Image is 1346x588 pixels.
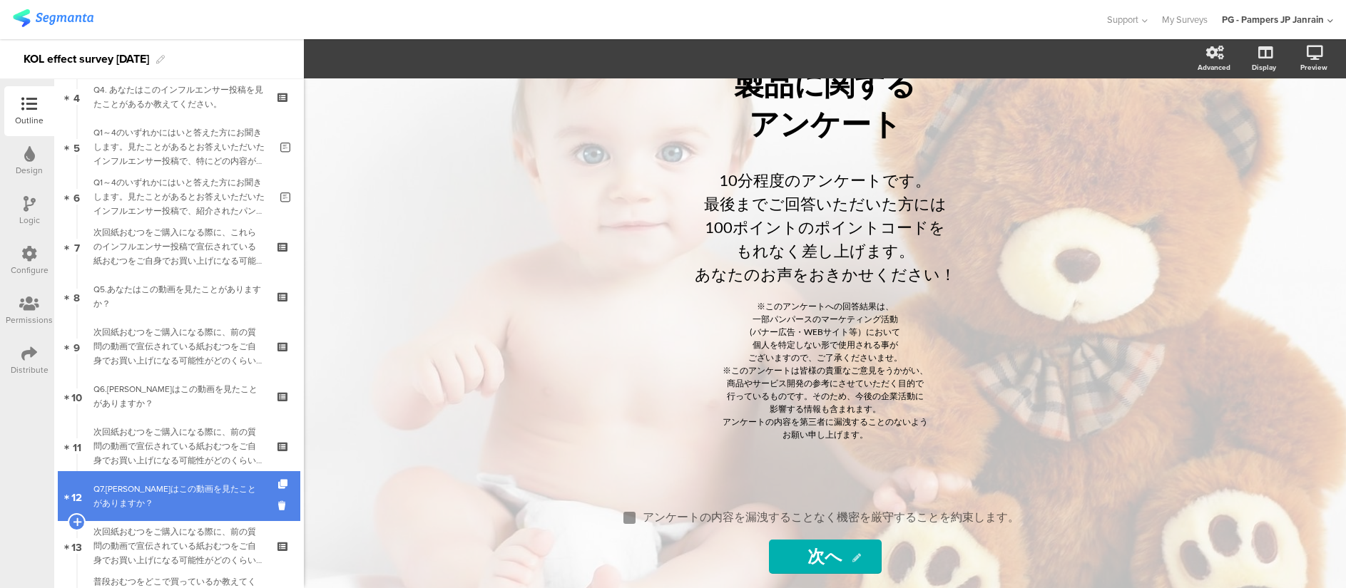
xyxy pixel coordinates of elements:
p: 10分程度のアンケートです。 [576,168,1075,192]
span: 6 [73,189,80,205]
img: segmanta logo [13,9,93,27]
div: 次回紙おむつをご購入になる際に、これらのインフルエンサー投稿で宣伝されている紙おむつをご自身でお買い上げになる可能性がどのくらいあるかをお答えください。 [93,225,264,268]
a: 12 Q7.[PERSON_NAME]はこの動画を見たことがありますか？ [58,471,300,521]
div: Q1～4のいずれかにはいと答えた方にお聞きします。見たことがあるとお答えいただいたインフルエンサー投稿で、紹介されたパンパース製品の便益や魅力について、どう感じられましたか？ [93,175,270,218]
span: 10 [71,388,82,404]
div: 次回紙おむつをご購入になる際に、前の質問の動画で宣伝されている紙おむつをご自身でお買い上げになる可能性がどのくらいあるかをお答えください。 [93,525,264,567]
div: Q7.あなたはこの動画を見たことがありますか？ [93,482,264,510]
i: Duplicate [278,480,290,489]
p: 影響する情報も含まれます。 [576,403,1075,416]
p: ※このアンケートは皆様の貴重なご意見をうかがい、 [576,364,1075,377]
span: 5 [73,139,80,155]
p: 100ポイントのポイントコードを [576,215,1075,239]
span: 8 [73,289,80,304]
p: アンケートの内容を第三者に漏洩することのないよう [576,416,1075,428]
p: アンケートの内容を漏洩することなく機密を厳守することを約束します。 [643,510,1019,525]
div: Q1～4のいずれかにはいと答えた方にお聞きします。見たことがあるとお答えいただいたインフルエンサー投稿で、特にどの内容が印象に残りましたか？ [93,125,270,168]
div: Display [1252,62,1276,73]
div: PG - Pampers JP Janrain [1222,13,1324,26]
span: Support [1107,13,1138,26]
i: Delete [278,499,290,512]
p: お願い申し上げます。 [576,428,1075,441]
input: Start [769,540,882,574]
span: 13 [71,538,82,554]
a: 5 Q1～4のいずれかにはいと答えた方にお聞きします。見たことがあるとお答えいただいたインフルエンサー投稿で、特にどの内容が印象に残りましたか？ [58,122,300,172]
span: 4 [73,89,80,105]
p: あなたのお声をおきかせください！ [576,262,1075,286]
div: KOL effect survey [DATE] [24,48,149,71]
p: 一部パンパースのマーケティング活動 [576,313,1075,326]
div: Distribute [11,363,49,376]
div: Permissions [6,314,53,326]
div: 次回紙おむつをご購入になる際に、前の質問の動画で宣伝されている紙おむつをご自身でお買い上げになる可能性がどのくらいあるかをお答えください。 [93,425,264,468]
a: 7 次回紙おむつをご購入になる際に、これらのインフルエンサー投稿で宣伝されている紙おむつをご自身でお買い上げになる可能性がどのくらいあるかをお答えください。 [58,222,300,272]
p: 最後までご回答いただいた方には [576,192,1075,215]
p: 行っているものです。そのため、今後の企業活動に [576,390,1075,403]
a: 4 Q4. あなたはこのインフルエンサー投稿を見たことがあるか教えてください。 [58,72,300,122]
a: 13 次回紙おむつをご購入になる際に、前の質問の動画で宣伝されている紙おむつをご自身でお買い上げになる可能性がどのくらいあるかをお答えください。 [58,521,300,571]
span: 12 [71,488,82,504]
p: 製品に関する [561,65,1089,105]
span: 7 [74,239,80,254]
div: Configure [11,264,49,277]
p: ※このアンケートへの回答結果は、 [576,300,1075,313]
div: Preview [1300,62,1327,73]
a: 9 次回紙おむつをご購入になる際に、前の質問の動画で宣伝されている紙おむつをご自身でお買い上げになる可能性がどのくらいあるかをお答えください。 [58,321,300,371]
p: アンケート [561,105,1089,145]
div: 次回紙おむつをご購入になる際に、前の質問の動画で宣伝されている紙おむつをご自身でお買い上げになる可能性がどのくらいあるかをお答えください。 [93,325,264,368]
div: Q4. あなたはこのインフルエンサー投稿を見たことがあるか教えてください。 [93,83,264,111]
a: 10 Q6.[PERSON_NAME]はこの動画を見たことがありますか？ [58,371,300,421]
p: もれなく差し上げます。 [576,239,1075,262]
a: 6 Q1～4のいずれかにはいと答えた方にお聞きします。見たことがあるとお答えいただいたインフルエンサー投稿で、紹介されたパンパース製品の便益や魅力について、どう感じられましたか？ [58,172,300,222]
a: 11 次回紙おむつをご購入になる際に、前の質問の動画で宣伝されている紙おむつをご自身でお買い上げになる可能性がどのくらいあるかをお答えください。 [58,421,300,471]
div: Q6.あなたはこの動画を見たことがありますか？ [93,382,264,411]
div: Design [16,164,43,177]
div: Q5.あなたはこの動画を見たことがありますか？ [93,282,264,311]
div: Advanced [1198,62,1230,73]
span: 9 [73,339,80,354]
p: (バナー広告・WEBサイト等）において [576,326,1075,339]
p: 個人を特定しない形で使用される事が [576,339,1075,351]
div: Outline [15,114,44,127]
p: ございますので、ご了承くださいませ。 [576,351,1075,364]
div: Logic [19,214,40,227]
a: 8 Q5.あなたはこの動画を見たことがありますか？ [58,272,300,321]
p: 商品やサービス開発の参考にさせていただく目的で [576,377,1075,390]
span: 11 [73,438,81,454]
